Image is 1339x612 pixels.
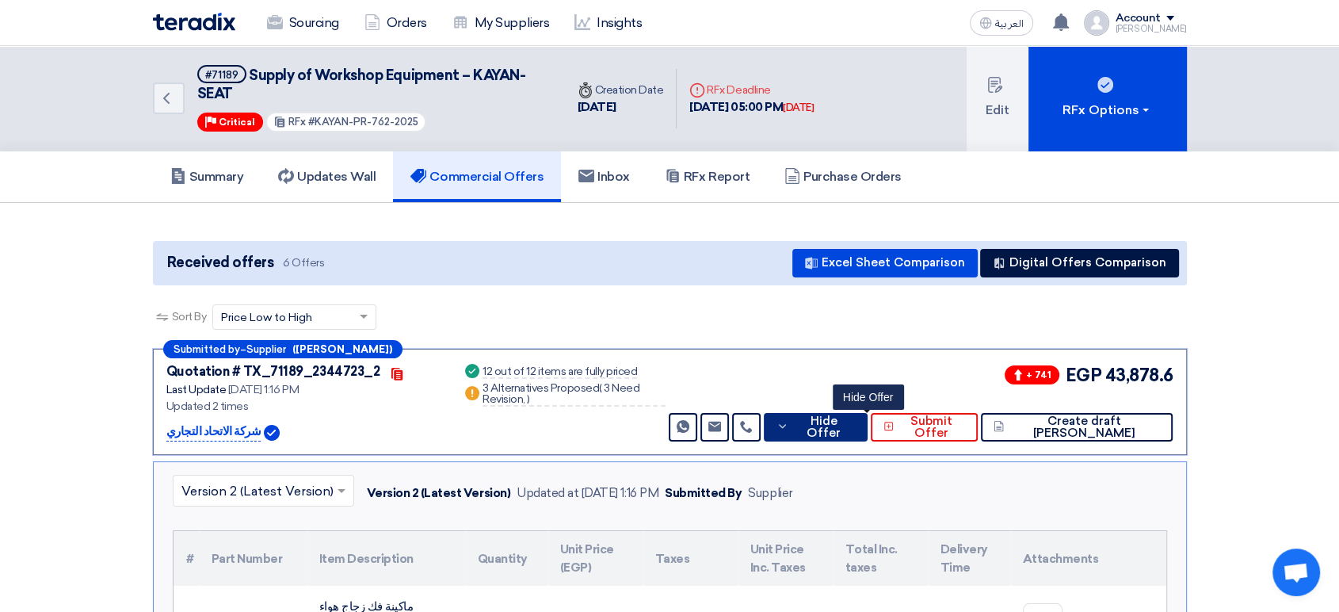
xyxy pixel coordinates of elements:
[283,255,324,270] span: 6 Offers
[167,252,274,273] span: Received offers
[254,6,352,40] a: Sourcing
[928,531,1010,586] th: Delivery Time
[292,344,392,354] b: ([PERSON_NAME])
[898,415,965,439] span: Submit Offer
[174,344,240,354] span: Submitted by
[764,413,868,442] button: Hide Offer
[153,151,261,202] a: Summary
[1104,362,1173,388] span: 43,878.6
[517,484,658,503] div: Updated at [DATE] 1:16 PM
[1084,10,1109,36] img: profile_test.png
[738,531,833,586] th: Unit Price Inc. Taxes
[980,249,1179,277] button: Digital Offers Comparison
[561,151,647,202] a: Inbox
[308,116,418,128] span: #KAYAN-PR-762-2025
[527,392,530,406] span: )
[562,6,654,40] a: Insights
[1116,25,1187,33] div: [PERSON_NAME]
[465,531,547,586] th: Quantity
[367,484,511,503] div: Version 2 (Latest Version)
[599,381,602,395] span: (
[970,10,1033,36] button: العربية
[1116,12,1161,25] div: Account
[278,169,376,185] h5: Updates Wall
[647,151,767,202] a: RFx Report
[166,398,444,415] div: Updated 2 times
[410,169,544,185] h5: Commercial Offers
[1010,531,1166,586] th: Attachments
[483,366,637,379] div: 12 out of 12 items are fully priced
[1062,101,1152,120] div: RFx Options
[833,531,928,586] th: Total Inc. taxes
[1005,365,1059,384] span: + 741
[689,82,814,98] div: RFx Deadline
[767,151,919,202] a: Purchase Orders
[170,169,244,185] h5: Summary
[792,415,854,439] span: Hide Offer
[352,6,440,40] a: Orders
[783,100,814,116] div: [DATE]
[246,344,286,354] span: Supplier
[792,249,978,277] button: Excel Sheet Comparison
[833,384,904,410] div: Hide Offer
[197,67,526,102] span: Supply of Workshop Equipment – KAYAN-SEAT
[871,413,978,442] button: Submit Offer
[1066,362,1102,388] span: EGP
[483,381,639,406] span: 3 Need Revision,
[665,484,742,503] div: Submitted By
[967,46,1028,151] button: Edit
[307,531,465,586] th: Item Description
[483,383,666,407] div: 3 Alternatives Proposed
[578,82,664,98] div: Creation Date
[221,309,312,326] span: Price Low to High
[578,98,664,117] div: [DATE]
[393,151,561,202] a: Commercial Offers
[995,18,1024,29] span: العربية
[748,484,792,503] div: Supplier
[205,70,238,80] div: #71189
[288,116,306,128] span: RFx
[172,308,207,325] span: Sort By
[197,65,546,104] h5: Supply of Workshop Equipment – KAYAN-SEAT
[228,383,299,396] span: [DATE] 1:16 PM
[163,340,402,358] div: –
[219,117,255,128] span: Critical
[643,531,738,586] th: Taxes
[1272,549,1320,596] a: Open chat
[166,383,227,396] span: Last Update
[981,413,1173,442] button: Create draft [PERSON_NAME]
[1028,46,1187,151] button: RFx Options
[784,169,902,185] h5: Purchase Orders
[440,6,562,40] a: My Suppliers
[166,423,261,442] p: شركة الاتحاد التجاري
[1008,415,1160,439] span: Create draft [PERSON_NAME]
[261,151,393,202] a: Updates Wall
[153,13,235,31] img: Teradix logo
[174,531,199,586] th: #
[166,362,380,381] div: Quotation # TX_71189_2344723_2
[547,531,643,586] th: Unit Price (EGP)
[199,531,307,586] th: Part Number
[264,425,280,441] img: Verified Account
[665,169,750,185] h5: RFx Report
[578,169,630,185] h5: Inbox
[689,98,814,117] div: [DATE] 05:00 PM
